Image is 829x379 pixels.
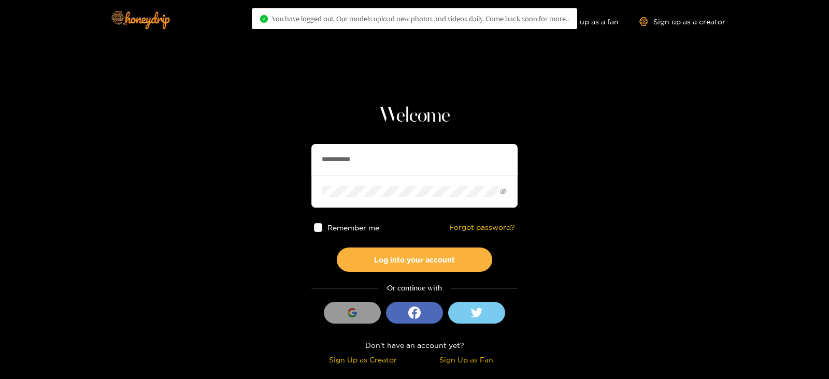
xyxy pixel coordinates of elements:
button: Log into your account [337,247,492,272]
span: You have logged out. Our models upload new photos and videos daily. Come back soon for more.. [272,14,569,23]
div: Sign Up as Creator [314,354,412,366]
span: check-circle [260,15,268,23]
div: Sign Up as Fan [417,354,515,366]
h1: Welcome [311,104,518,128]
span: Remember me [328,224,380,231]
div: Don't have an account yet? [311,339,518,351]
span: eye-invisible [500,188,507,195]
a: Forgot password? [449,223,515,232]
a: Sign up as a fan [548,17,619,26]
a: Sign up as a creator [639,17,725,26]
div: Or continue with [311,282,518,294]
